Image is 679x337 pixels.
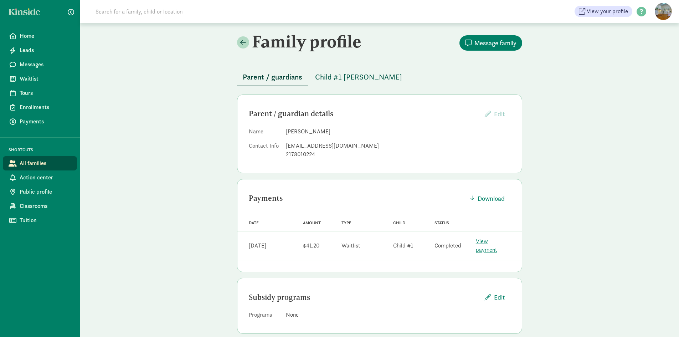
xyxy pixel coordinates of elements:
a: Leads [3,43,77,57]
a: All families [3,156,77,170]
span: All families [20,159,71,168]
span: Waitlist [20,75,71,83]
dt: Name [249,127,280,139]
a: Parent / guardians [237,73,308,81]
div: Waitlist [341,241,360,250]
a: Public profile [3,185,77,199]
a: Enrollments [3,100,77,114]
div: Payments [249,193,464,204]
span: Edit [494,110,505,118]
div: Child #1 [393,241,413,250]
span: Home [20,32,71,40]
dt: Contact Info [249,142,280,162]
span: Action center [20,173,71,182]
span: Messages [20,60,71,69]
div: $41.20 [303,241,319,250]
a: View payment [476,238,497,254]
span: Tuition [20,216,71,225]
dt: Programs [249,311,280,322]
a: View your profile [575,6,632,17]
span: Message family [474,38,516,48]
a: Classrooms [3,199,77,213]
div: None [286,311,510,319]
dd: [PERSON_NAME] [286,127,510,136]
span: Child [393,220,405,225]
button: Download [464,191,510,206]
button: Child #1 [PERSON_NAME] [309,68,408,86]
a: Tuition [3,213,77,228]
span: Payments [20,117,71,126]
input: Search for a family, child or location [91,4,291,19]
span: Tours [20,89,71,97]
a: Waitlist [3,72,77,86]
div: Completed [434,241,461,250]
a: Child #1 [PERSON_NAME] [309,73,408,81]
span: Parent / guardians [243,71,302,83]
a: Home [3,29,77,43]
span: Child #1 [PERSON_NAME] [315,71,402,83]
a: Payments [3,114,77,129]
button: Edit [479,106,510,122]
iframe: Chat Widget [643,303,679,337]
span: Edit [494,292,505,302]
div: [EMAIL_ADDRESS][DOMAIN_NAME] [286,142,510,150]
span: Classrooms [20,202,71,210]
div: 2178010224 [286,150,510,159]
span: View your profile [587,7,628,16]
div: [DATE] [249,241,266,250]
h2: Family profile [237,31,378,51]
span: Enrollments [20,103,71,112]
span: Amount [303,220,321,225]
a: Action center [3,170,77,185]
div: Parent / guardian details [249,108,479,119]
span: Date [249,220,259,225]
span: Download [478,194,505,203]
span: Status [434,220,449,225]
button: Parent / guardians [237,68,308,86]
a: Messages [3,57,77,72]
button: Message family [459,35,522,51]
button: Edit [479,290,510,305]
span: Public profile [20,188,71,196]
span: Type [341,220,351,225]
span: Leads [20,46,71,55]
div: Subsidy programs [249,292,479,303]
a: Tours [3,86,77,100]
